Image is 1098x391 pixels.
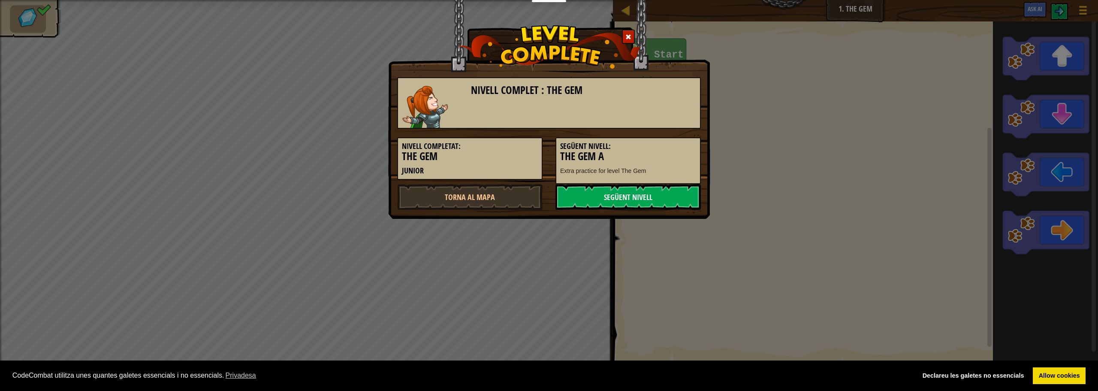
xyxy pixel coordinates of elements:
[1033,367,1086,385] a: allow cookies
[471,85,696,96] h3: Nivell complet : The Gem
[402,86,448,128] img: captain.png
[560,167,696,175] p: Extra practice for level The Gem
[560,142,696,151] h5: Següent nivell:
[917,367,1030,385] a: deny cookies
[560,151,696,162] h3: The Gem A
[224,369,257,382] a: learn more about cookies
[555,184,701,210] a: Següent nivell
[457,25,641,69] img: level_complete.png
[402,142,538,151] h5: Nivell completat:
[402,167,538,175] h5: Junior
[402,151,538,162] h3: The Gem
[397,184,543,210] a: Torna al mapa
[12,369,910,382] span: CodeCombat utilitza unes quantes galetes essencials i no essencials.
